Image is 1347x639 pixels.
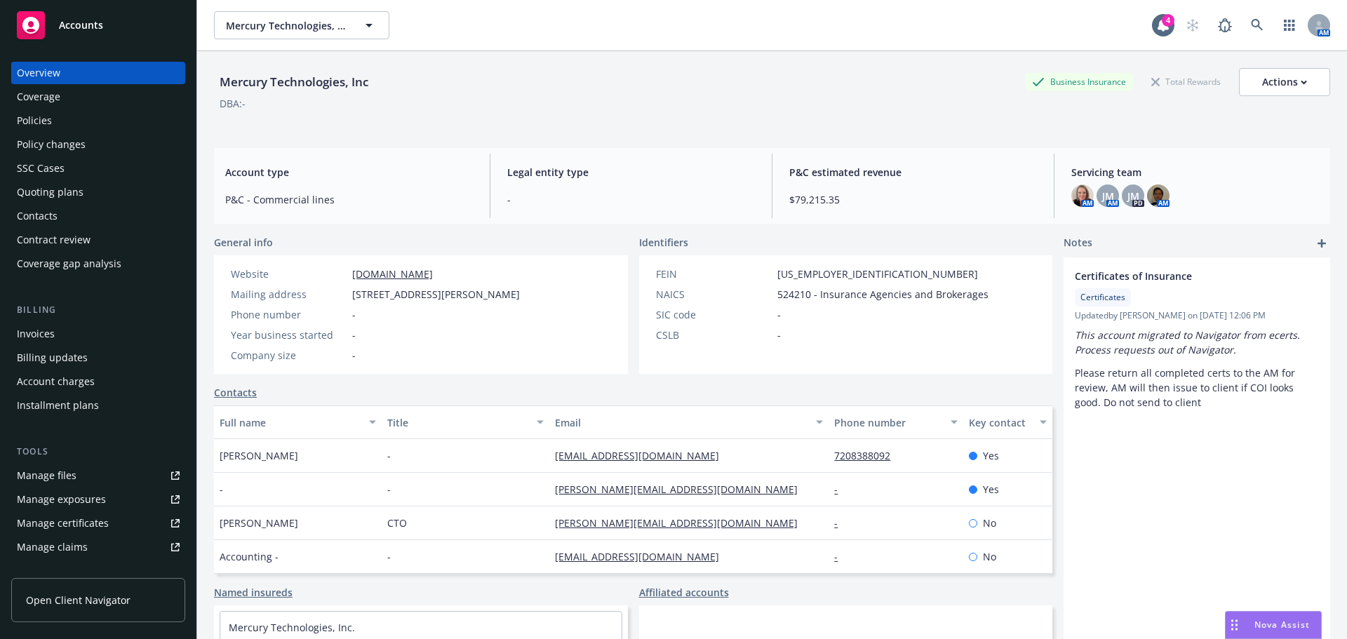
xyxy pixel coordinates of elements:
span: Yes [983,448,999,463]
button: Phone number [829,405,963,439]
a: [EMAIL_ADDRESS][DOMAIN_NAME] [555,550,730,563]
div: Contract review [17,229,91,251]
button: Nova Assist [1225,611,1322,639]
span: No [983,516,996,530]
a: Mercury Technologies, Inc. [229,621,355,634]
span: General info [214,235,273,250]
span: Account type [225,165,473,180]
button: Mercury Technologies, Inc [214,11,389,39]
span: 524210 - Insurance Agencies and Brokerages [777,287,989,302]
a: Manage BORs [11,560,185,582]
a: Manage certificates [11,512,185,534]
img: photo [1071,184,1094,207]
div: 4 [1162,14,1174,27]
span: Yes [983,482,999,497]
div: Tools [11,445,185,459]
a: [EMAIL_ADDRESS][DOMAIN_NAME] [555,449,730,462]
a: - [834,516,849,530]
span: Mercury Technologies, Inc [226,18,347,33]
span: Accounting - [220,549,279,564]
a: [DOMAIN_NAME] [352,267,433,281]
div: Manage certificates [17,512,109,534]
a: Manage claims [11,536,185,558]
a: Manage exposures [11,488,185,511]
span: - [507,192,755,207]
a: Start snowing [1179,11,1207,39]
a: Account charges [11,370,185,393]
div: Account charges [17,370,95,393]
span: Updated by [PERSON_NAME] on [DATE] 12:06 PM [1075,309,1319,322]
a: Coverage gap analysis [11,253,185,275]
div: Total Rewards [1144,73,1228,90]
div: Installment plans [17,394,99,417]
a: Accounts [11,6,185,45]
span: Certificates [1080,291,1125,304]
a: Search [1243,11,1271,39]
div: Title [387,415,528,430]
a: Overview [11,62,185,84]
a: add [1313,235,1330,252]
em: This account migrated to Navigator from ecerts. Process requests out of Navigator. [1075,328,1303,356]
span: $79,215.35 [789,192,1037,207]
a: Billing updates [11,347,185,369]
button: Title [382,405,549,439]
a: Contract review [11,229,185,251]
a: Named insureds [214,585,293,600]
div: Year business started [231,328,347,342]
span: - [387,448,391,463]
div: Company size [231,348,347,363]
span: [PERSON_NAME] [220,448,298,463]
span: [US_EMPLOYER_IDENTIFICATION_NUMBER] [777,267,978,281]
div: Key contact [969,415,1031,430]
a: Coverage [11,86,185,108]
div: Phone number [231,307,347,322]
div: Certificates of InsuranceCertificatesUpdatedby [PERSON_NAME] on [DATE] 12:06 PMThis account migra... [1064,257,1330,421]
img: photo [1147,184,1170,207]
a: Invoices [11,323,185,345]
a: Contacts [214,385,257,400]
a: Switch app [1275,11,1304,39]
span: - [352,348,356,363]
span: - [387,482,391,497]
a: Report a Bug [1211,11,1239,39]
a: Quoting plans [11,181,185,203]
span: P&C estimated revenue [789,165,1037,180]
div: CSLB [656,328,772,342]
a: Installment plans [11,394,185,417]
a: Policies [11,109,185,132]
a: Manage files [11,464,185,487]
span: CTO [387,516,407,530]
span: Notes [1064,235,1092,252]
div: Invoices [17,323,55,345]
p: Please return all completed certs to the AM for review, AM will then issue to client if COI looks... [1075,365,1319,410]
a: SSC Cases [11,157,185,180]
a: [PERSON_NAME][EMAIL_ADDRESS][DOMAIN_NAME] [555,516,809,530]
div: Coverage gap analysis [17,253,121,275]
div: Business Insurance [1025,73,1133,90]
span: JM [1102,189,1114,203]
span: - [352,328,356,342]
div: Manage exposures [17,488,106,511]
button: Full name [214,405,382,439]
span: - [387,549,391,564]
div: Mercury Technologies, Inc [214,73,374,91]
div: Manage BORs [17,560,83,582]
span: [PERSON_NAME] [220,516,298,530]
span: [STREET_ADDRESS][PERSON_NAME] [352,287,520,302]
div: DBA: - [220,96,246,111]
div: SSC Cases [17,157,65,180]
div: Phone number [834,415,941,430]
div: Policy changes [17,133,86,156]
a: Contacts [11,205,185,227]
span: - [777,307,781,322]
div: Coverage [17,86,60,108]
a: - [834,550,849,563]
div: FEIN [656,267,772,281]
span: Legal entity type [507,165,755,180]
span: Certificates of Insurance [1075,269,1282,283]
span: JM [1127,189,1139,203]
a: 7208388092 [834,449,902,462]
div: Actions [1262,69,1307,95]
div: Contacts [17,205,58,227]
